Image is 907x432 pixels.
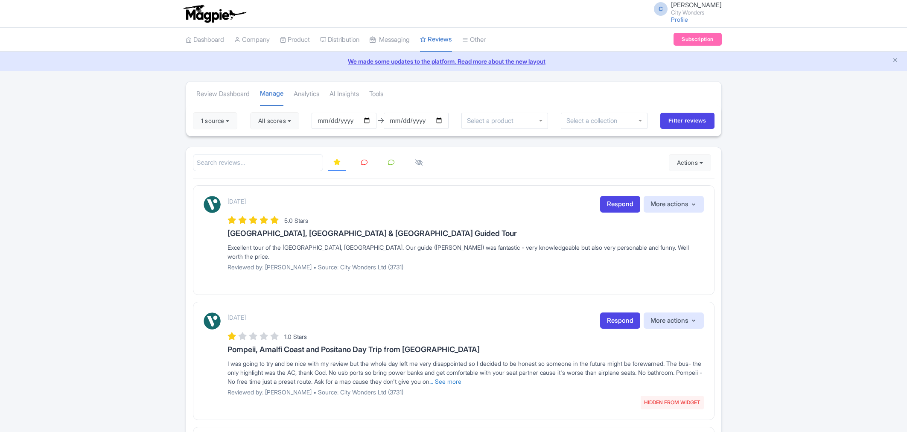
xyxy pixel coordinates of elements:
button: 1 source [193,112,238,129]
img: Viator Logo [204,312,221,330]
p: Reviewed by: [PERSON_NAME] • Source: City Wonders Ltd (3731) [227,263,704,271]
button: Close announcement [892,56,898,66]
a: We made some updates to the platform. Read more about the new layout [5,57,902,66]
a: Reviews [420,28,452,52]
a: Subscription [674,33,721,46]
a: Distribution [320,28,359,52]
button: Actions [669,154,711,171]
a: Dashboard [186,28,224,52]
a: Tools [369,82,383,106]
button: More actions [644,196,704,213]
span: 1.0 Stars [284,333,307,340]
div: I was going to try and be nice with my review but the whole day left me very disappointed so I de... [227,359,704,386]
span: HIDDEN FROM WIDGET [641,396,704,409]
input: Search reviews... [193,154,324,172]
p: Reviewed by: [PERSON_NAME] • Source: City Wonders Ltd (3731) [227,388,704,397]
button: All scores [250,112,299,129]
input: Select a collection [566,117,623,125]
a: AI Insights [330,82,359,106]
div: Excellent tour of the [GEOGRAPHIC_DATA], [GEOGRAPHIC_DATA]. Our guide ([PERSON_NAME]) was fantast... [227,243,704,261]
a: Respond [600,196,640,213]
a: ... See more [429,378,461,385]
input: Select a product [467,117,518,125]
a: Company [234,28,270,52]
h3: Pompeii, Amalfi Coast and Positano Day Trip from [GEOGRAPHIC_DATA] [227,345,704,354]
img: logo-ab69f6fb50320c5b225c76a69d11143b.png [181,4,248,23]
p: [DATE] [227,197,246,206]
a: Manage [260,82,283,106]
a: Review Dashboard [196,82,250,106]
span: 5.0 Stars [284,217,308,224]
img: Viator Logo [204,196,221,213]
a: C [PERSON_NAME] City Wonders [649,2,722,15]
a: Messaging [370,28,410,52]
span: [PERSON_NAME] [671,1,722,9]
h3: [GEOGRAPHIC_DATA], [GEOGRAPHIC_DATA] & [GEOGRAPHIC_DATA] Guided Tour [227,229,704,238]
button: More actions [644,312,704,329]
input: Filter reviews [660,113,715,129]
a: Profile [671,16,688,23]
small: City Wonders [671,10,722,15]
p: [DATE] [227,313,246,322]
a: Respond [600,312,640,329]
a: Other [462,28,486,52]
a: Analytics [294,82,319,106]
span: C [654,2,668,16]
a: Product [280,28,310,52]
